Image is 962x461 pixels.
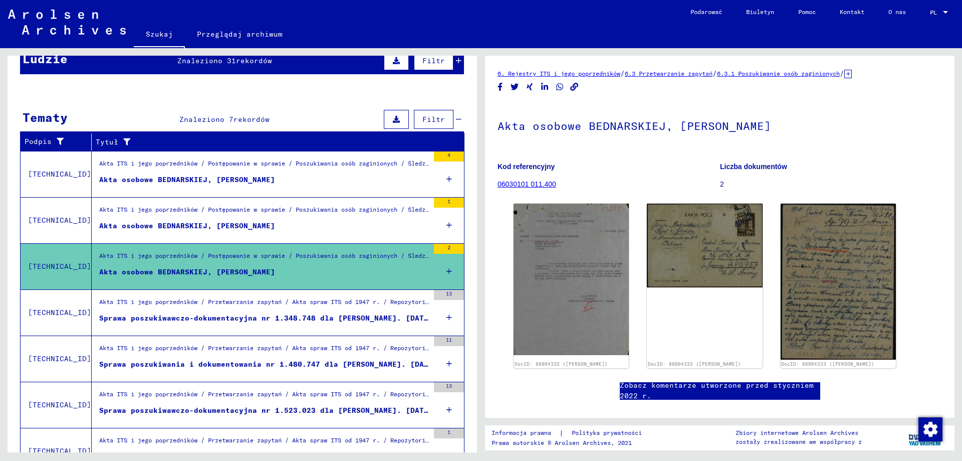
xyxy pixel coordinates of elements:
[197,30,283,39] font: Przeglądaj archiwum
[28,400,91,409] font: [TECHNICAL_ID]
[492,439,632,446] font: Prawa autorskie © Arolsen Archives, 2021
[690,8,722,16] font: Podarować
[720,180,724,188] font: 2
[25,134,94,150] div: Podpis
[96,137,118,146] font: Tytuł
[930,9,937,16] font: PL
[712,69,717,78] font: /
[99,452,433,461] font: Sprawa poszukiwawczo-dokumentacyjna nr 2.134.830 dla [PERSON_NAME]. [DATE]
[492,429,551,436] font: Informacja prawna
[625,70,712,77] a: 6.3 Przetwarzanie zapytań
[446,337,452,343] font: 11
[236,56,272,65] font: rekordów
[736,438,862,445] font: zostały zrealizowane we współpracy z
[185,22,295,46] a: Przeglądaj archiwum
[840,8,864,16] font: Kontakt
[492,428,559,438] a: Informacja prawna
[446,290,452,297] font: 13
[99,360,437,369] font: Sprawa poszukiwania i dokumentowania nr 1.480.747 dla [PERSON_NAME]. [DATE]
[514,204,629,355] img: 001.jpg
[540,81,550,93] button: Udostępnij na LinkedIn
[620,69,625,78] font: /
[888,8,906,16] font: O nas
[422,115,445,124] font: Filtr
[572,429,642,436] font: Polityka prywatności
[798,8,816,16] font: Pomoc
[446,383,452,389] font: 13
[23,51,68,66] font: Ludzie
[146,30,173,39] font: Szukaj
[569,81,580,93] button: Kopiuj link
[918,417,942,441] img: Zmiana zgody
[28,446,91,455] font: [TECHNICAL_ID]
[99,160,611,167] font: Akta ITS i jego poprzedników / Postępowanie w sprawie / Poszukiwania osób zaginionych / Śledztwa ...
[447,429,450,435] font: 1
[746,8,774,16] font: Biuletyn
[736,429,858,436] font: Zbiory internetowe Arolsen Archives
[717,70,840,77] a: 6.3.1 Poszukiwanie osób zaginionych
[781,204,896,360] img: 002.jpg
[495,81,506,93] button: Udostępnij na Facebooku
[498,163,555,171] font: Kod referencyjny
[28,308,91,317] font: [TECHNICAL_ID]
[134,22,185,48] a: Szukaj
[414,51,453,70] button: Filtr
[99,221,275,230] font: Akta osobowe BEDNARSKIEJ, [PERSON_NAME]
[177,56,236,65] font: Znaleziono 31
[8,10,126,35] img: Arolsen_neg.svg
[99,267,275,276] font: Akta osobowe BEDNARSKIEJ, [PERSON_NAME]
[525,81,535,93] button: Udostępnij na Xing
[25,137,52,146] font: Podpis
[720,163,787,171] font: Liczba dokumentów
[840,69,844,78] font: /
[498,119,771,133] font: Akta osobowe BEDNARSKIEJ, [PERSON_NAME]
[559,428,564,437] font: |
[99,314,433,323] font: Sprawa poszukiwawczo-dokumentacyjna nr 1.348.748 dla [PERSON_NAME]. [DATE]
[555,81,565,93] button: Udostępnij na WhatsAppie
[918,417,942,441] div: Zmiana zgody
[28,354,91,363] font: [TECHNICAL_ID]
[422,56,445,65] font: Filtr
[648,361,741,367] a: DocID: 86004333 ([PERSON_NAME])
[906,425,944,450] img: yv_logo.png
[620,381,814,400] font: Zobacz komentarze utworzone przed styczniem 2022 r.
[498,180,556,188] a: 06030101 011.400
[498,70,620,77] a: 6. Rejestry ITS i jego poprzedników
[99,175,275,184] font: Akta osobowe BEDNARSKIEJ, [PERSON_NAME]
[96,134,454,150] div: Tytuł
[510,81,520,93] button: Udostępnij na Twitterze
[781,361,874,367] a: DocID: 86004333 ([PERSON_NAME])
[414,110,453,129] button: Filtr
[99,252,611,259] font: Akta ITS i jego poprzedników / Postępowanie w sprawie / Poszukiwania osób zaginionych / Śledztwa ...
[620,380,820,401] a: Zobacz komentarze utworzone przed styczniem 2022 r.
[99,406,433,415] font: Sprawa poszukiwawczo-dokumentacyjna nr 1.523.023 dla [PERSON_NAME]. [DATE]
[564,428,654,438] a: Polityka prywatności
[647,204,762,287] img: 001.jpg
[28,262,91,271] font: [TECHNICAL_ID]
[515,361,608,367] a: DocID: 86004332 ([PERSON_NAME])
[99,206,611,213] font: Akta ITS i jego poprzedników / Postępowanie w sprawie / Poszukiwania osób zaginionych / Śledztwa ...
